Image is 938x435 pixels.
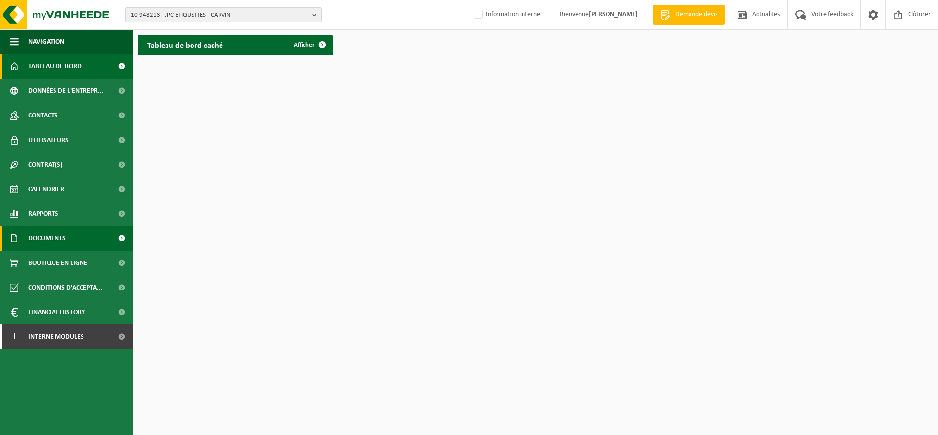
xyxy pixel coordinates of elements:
[138,35,233,54] h2: Tableau de bord caché
[653,5,725,25] a: Demande devis
[131,8,308,23] span: 10-948213 - JPC ETIQUETTES - CARVIN
[28,275,103,300] span: Conditions d'accepta...
[28,251,87,275] span: Boutique en ligne
[28,324,84,349] span: Interne modules
[673,10,720,20] span: Demande devis
[28,152,62,177] span: Contrat(s)
[125,7,322,22] button: 10-948213 - JPC ETIQUETTES - CARVIN
[589,11,638,18] strong: [PERSON_NAME]
[286,35,332,55] a: Afficher
[28,202,58,226] span: Rapports
[472,7,540,22] label: Information interne
[28,79,104,103] span: Données de l'entrepr...
[28,128,69,152] span: Utilisateurs
[28,54,82,79] span: Tableau de bord
[28,226,66,251] span: Documents
[28,103,58,128] span: Contacts
[294,42,315,48] span: Afficher
[28,177,64,202] span: Calendrier
[28,29,64,54] span: Navigation
[10,324,19,349] span: I
[28,300,85,324] span: Financial History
